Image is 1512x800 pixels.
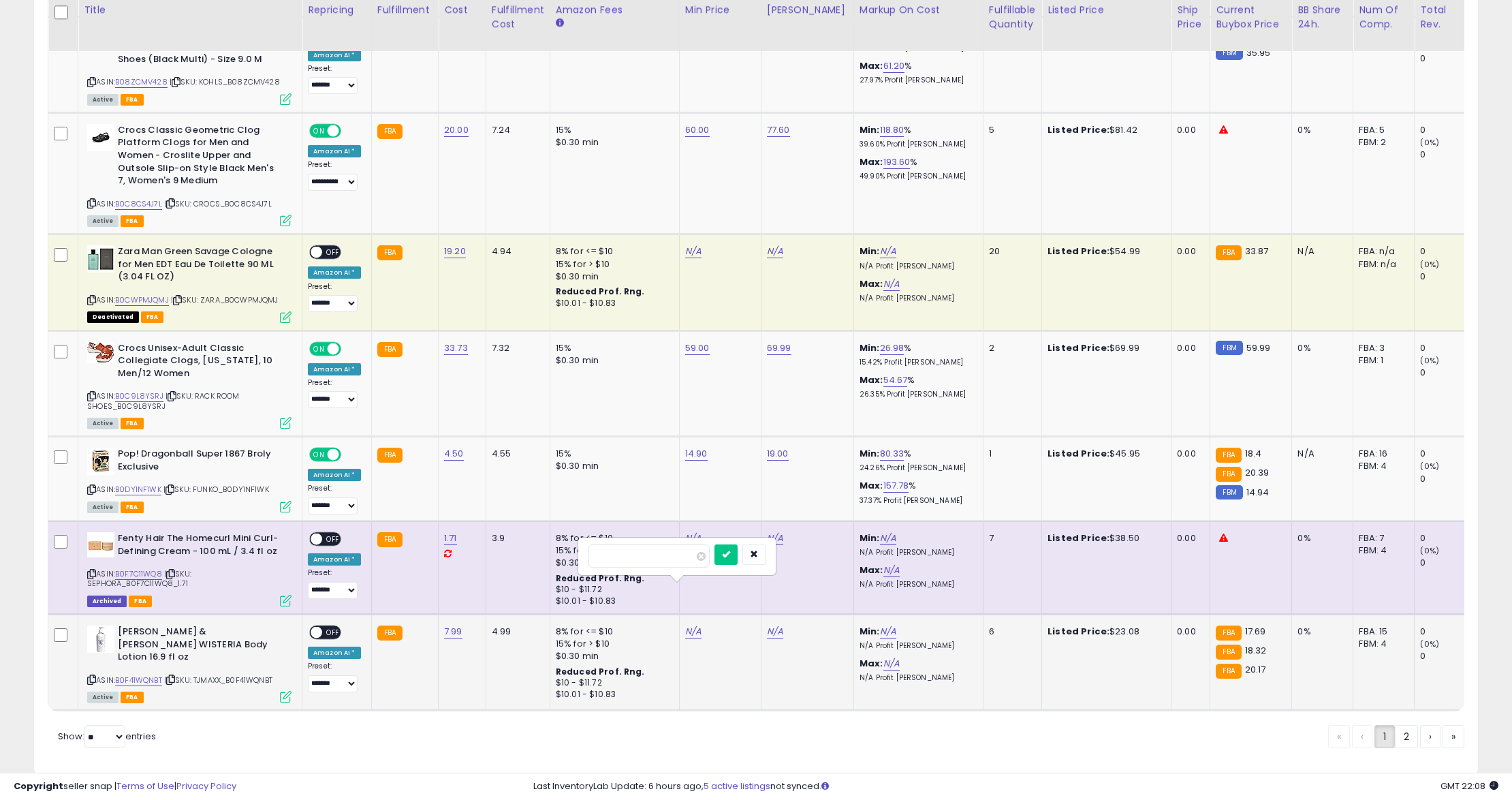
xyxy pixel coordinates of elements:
small: (0%) [1420,137,1439,148]
b: Listed Price: [1048,625,1109,638]
div: Repricing [308,3,366,17]
span: 33.87 [1245,245,1269,258]
b: Min: [860,447,880,460]
a: Privacy Policy [176,780,236,793]
a: B0CWPMJQMJ [115,294,169,306]
div: Amazon AI * [308,363,361,375]
div: ASIN: [87,245,292,321]
a: 80.33 [880,447,904,461]
a: 26.98 [880,341,904,355]
p: N/A Profit [PERSON_NAME] [860,641,973,651]
div: $0.30 min [556,557,669,569]
div: 20 [989,245,1031,258]
div: 0% [1297,532,1342,544]
span: Show: entries [58,730,156,743]
div: Fulfillable Quantity [989,3,1036,31]
small: FBA [1216,664,1241,679]
div: % [860,60,973,85]
div: Markup on Cost [860,3,977,17]
div: % [860,124,973,149]
a: B0F41WQNBT [115,675,162,686]
span: 35.95 [1246,46,1271,59]
span: | SKU: TJMAXX_B0F41WQNBT [164,675,272,686]
img: 31qrvLza6wL._SL40_.jpg [87,245,114,273]
div: 8% for <= $10 [556,245,669,258]
div: $10 - $11.72 [556,677,669,689]
a: N/A [767,625,783,639]
small: FBA [1216,448,1241,463]
span: | SKU: ZARA_B0CWPMJQMJ [171,294,279,305]
span: » [1451,730,1455,743]
p: 39.60% Profit [PERSON_NAME] [860,140,973,149]
b: Max: [860,277,883,290]
div: 7.24 [492,124,539,136]
div: Total Rev. [1420,3,1470,31]
p: N/A Profit [PERSON_NAME] [860,580,973,589]
div: FBM: n/a [1359,258,1404,271]
img: 313Jg9UKDoL._SL40_.jpg [87,626,114,653]
div: FBM: 4 [1359,460,1404,472]
div: BB Share 24h. [1297,3,1347,31]
a: 157.78 [883,479,909,493]
div: ASIN: [87,124,292,225]
div: 7 [989,532,1031,544]
p: N/A Profit [PERSON_NAME] [860,548,973,557]
span: FBA [121,502,144,513]
span: | SKU: KOHLS_B08ZCMV428 [170,76,280,87]
div: 15% for > $10 [556,544,669,557]
a: 118.80 [880,123,904,137]
div: Min Price [685,3,755,17]
div: 0 [1420,245,1475,258]
div: Amazon AI * [308,553,361,566]
div: 4.94 [492,245,539,258]
span: All listings currently available for purchase on Amazon [87,418,119,429]
b: Zara Man Green Savage Cologne for Men EDT Eau De Toilette 90 ML (3.04 FL OZ) [118,245,283,287]
a: 1.71 [444,532,457,545]
small: FBM [1216,485,1242,499]
div: 0.00 [1177,342,1199,354]
a: N/A [685,245,702,258]
span: All listings that are unavailable for purchase on Amazon for any reason other than out-of-stock [87,311,139,323]
a: 77.60 [767,123,790,137]
div: $10 - $11.72 [556,584,669,596]
div: 0 [1420,626,1475,638]
div: N/A [1297,245,1342,258]
div: FBM: 4 [1359,638,1404,650]
small: FBM [1216,341,1242,355]
small: FBA [377,626,403,641]
p: 26.35% Profit [PERSON_NAME] [860,390,973,399]
div: 0.00 [1177,245,1199,258]
span: OFF [322,627,344,639]
span: | SKU: RACK ROOM SHOES_B0C9L8YSRJ [87,390,240,411]
div: $45.95 [1048,448,1161,460]
b: Listed Price: [1048,123,1109,136]
a: N/A [880,245,896,258]
b: Crocs Unisex-Adult Classic Collegiate Clogs, [US_STATE], 10 Men/12 Women [118,342,283,384]
div: Preset: [308,662,361,692]
div: 0% [1297,124,1342,136]
span: 14.94 [1246,486,1270,499]
div: Ship Price [1177,3,1204,31]
a: 19.20 [444,245,466,258]
b: Max: [860,564,883,576]
div: seller snap | | [14,780,236,793]
a: 5 active listings [704,780,770,793]
small: FBA [377,532,403,547]
div: FBA: n/a [1359,245,1404,258]
span: All listings currently available for purchase on Amazon [87,692,119,703]
div: Preset: [308,160,361,191]
div: $54.99 [1048,245,1161,258]
span: Listings that have been deleted from Seller Central [87,596,127,607]
span: 18.32 [1245,644,1267,657]
b: Max: [860,59,883,72]
p: 37.37% Profit [PERSON_NAME] [860,496,973,506]
small: (0%) [1420,259,1439,270]
b: Listed Price: [1048,532,1109,544]
a: N/A [883,564,900,577]
div: 8% for <= $10 [556,532,669,544]
span: OFF [322,534,344,545]
small: (0%) [1420,41,1439,52]
div: 15% [556,448,669,460]
div: 0 [1420,473,1475,485]
div: FBA: 16 [1359,448,1404,460]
